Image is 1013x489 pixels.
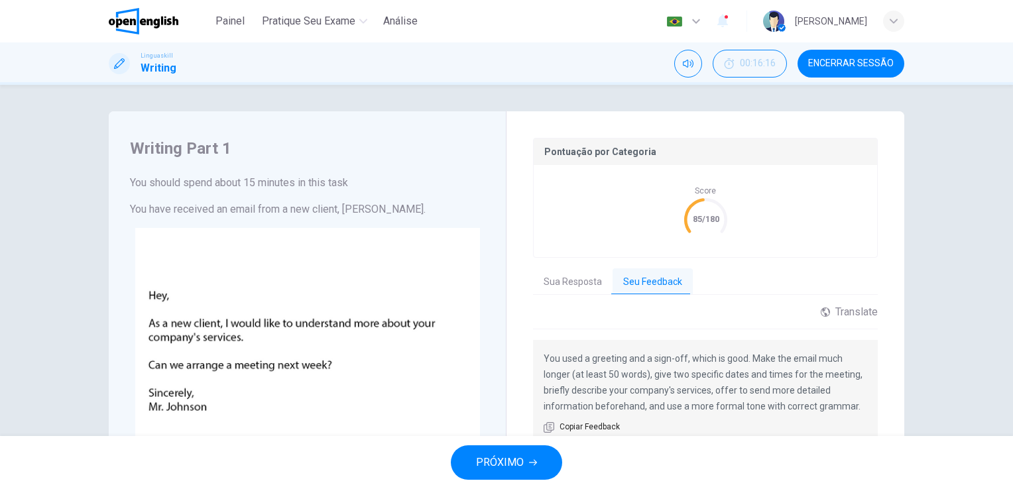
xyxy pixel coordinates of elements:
a: OpenEnglish logo [109,8,209,34]
button: Sua Resposta [533,268,613,296]
button: Copiar Feedback [544,421,620,434]
button: 00:16:16 [713,50,787,78]
span: Encerrar Sessão [808,58,894,69]
span: 00:16:16 [740,58,776,69]
button: Análise [378,9,423,33]
h6: You have received an email from a new client, [PERSON_NAME]. [130,201,485,217]
div: Silenciar [674,50,702,78]
span: Score [695,186,716,195]
img: OpenEnglish logo [109,8,178,34]
span: Painel [215,13,245,29]
img: Profile picture [763,11,784,32]
h6: You should spend about 15 minutes in this task [130,175,485,191]
span: PRÓXIMO [476,453,524,472]
p: Pontuação por Categoria [544,146,866,157]
text: 85/180 [692,214,719,224]
h1: Writing [141,60,176,76]
p: You used a greeting and a sign-off, which is good. Make the email much longer (at least 50 words)... [544,351,867,414]
span: Análise [383,13,418,29]
button: Pratique seu exame [257,9,373,33]
div: [PERSON_NAME] [795,13,867,29]
div: basic tabs example [533,268,878,296]
button: Painel [209,9,251,33]
button: Seu Feedback [613,268,693,296]
button: Encerrar Sessão [798,50,904,78]
button: PRÓXIMO [451,445,562,480]
span: Pratique seu exame [262,13,355,29]
h4: Writing Part 1 [130,138,485,159]
div: Esconder [713,50,787,78]
span: Copiar Feedback [560,421,620,434]
img: pt [666,17,683,27]
span: Linguaskill [141,51,173,60]
div: Translate [821,305,878,318]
